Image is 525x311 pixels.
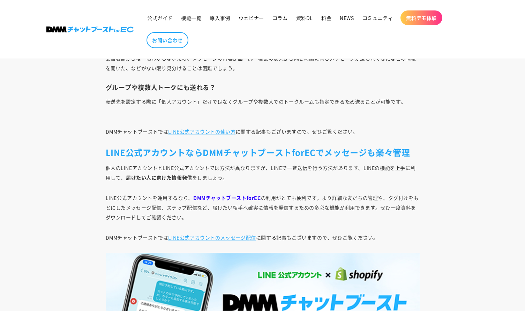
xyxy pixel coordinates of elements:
[205,10,234,25] a: 導入事例
[336,10,358,25] a: NEWS
[193,194,261,201] b: DMMチャットブーストforEC
[210,15,230,21] span: 導入事例
[143,10,177,25] a: 公式ガイド
[296,15,313,21] span: 資料DL
[362,15,393,21] span: コミュニティ
[126,174,192,181] b: 届けたい人に向けた情報発信
[234,10,268,25] a: ウェビナー
[168,234,256,241] a: LINE公式アカウントのメッセージ配信
[268,10,292,25] a: コラム
[181,15,201,21] span: 機能一覧
[106,147,420,158] h2: LINE公式アカウントならDMMチャットブーストforECでメッセージも楽々管理
[106,233,420,242] p: DMMチャットブーストでは に関する記事もございますので、ぜひご覧ください。
[152,37,183,43] span: お問い合わせ
[340,15,354,21] span: NEWS
[317,10,336,25] a: 料金
[358,10,397,25] a: コミュニティ
[292,10,317,25] a: 資料DL
[46,26,134,32] img: 株式会社DMM Boost
[147,15,173,21] span: 公式ガイド
[400,10,442,25] a: 無料デモ体験
[406,15,437,21] span: 無料デモ体験
[106,83,420,91] h3: グループや複数人トークにも送れる？
[106,127,420,136] p: DMMチャットブーストでは に関する記事もございますので、ぜひご覧ください。
[106,97,420,116] p: 転送先を設定する際に「個人アカウント」だけではなくグループや複数人でのトークルームも指定できるため送ることが可能です。
[106,53,420,73] p: 受信者側からは一切わからないため、メッセージの内容が画一的・複数の友人から同じ時間に同じメッセージが送られてきたなどの情報を聞いた、などがない限り見分けることは困難でしょう。
[147,32,188,48] a: お問い合わせ
[177,10,205,25] a: 機能一覧
[272,15,288,21] span: コラム
[106,193,420,222] p: LINE公式アカウントを運用するなら、 の利用がとても便利です。より詳細な友だちの管理や、タグ付けをもとにしたメッセージ配信、ステップ配信など、届けたい相手へ確実に情報を発信するための多彩な機能...
[321,15,331,21] span: 料金
[106,163,420,182] p: 個人のLINEアカウントとLINE公式アカウントでは方法が異なりますが、LINEで一斉送信を行う方法があります。LINEの機能を上手に利用して、 をしましょう。
[239,15,264,21] span: ウェビナー
[168,128,235,135] a: LINE公式アカウントの使い方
